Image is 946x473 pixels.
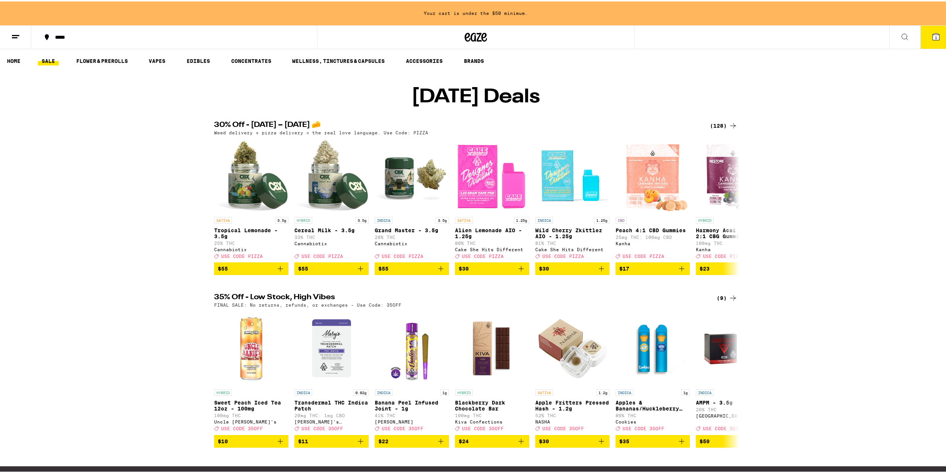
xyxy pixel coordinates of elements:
div: [PERSON_NAME]'s Medicinals [294,418,369,423]
p: Apple Fritters Pressed Hash - 1.2g [535,398,610,410]
p: 100mg THC [214,412,288,416]
p: 41% THC [375,412,449,416]
a: SALE [38,55,59,64]
a: Open page for Wild Cherry Zkittlez AIO - 1.25g from Cake She Hits Different [535,137,610,261]
p: 80% THC [455,239,529,244]
p: INDICA [696,388,714,394]
div: Kiva Confections [455,418,529,423]
div: [GEOGRAPHIC_DATA] [696,412,770,417]
img: Cannabiotix - Grand Master - 3.5g [375,137,449,212]
div: Cookies [616,418,690,423]
img: Kiva Confections - Blackberry Dark Chocolate Bar [455,310,529,384]
span: $17 [619,264,629,270]
a: CONCENTRATES [227,55,275,64]
div: [PERSON_NAME] [375,418,449,423]
button: Add to bag [294,434,369,446]
p: HYBRID [214,388,232,394]
span: USE CODE 35OFF [221,425,263,430]
span: USE CODE PIZZA [462,252,504,257]
a: Open page for AMPM - 3.5g from Ember Valley [696,310,770,433]
span: $35 [619,437,629,443]
button: Add to bag [616,434,690,446]
span: $30 [539,437,549,443]
a: Open page for Transdermal THC Indica Patch from Mary's Medicinals [294,310,369,433]
span: USE CODE PIZZA [382,252,423,257]
button: Add to bag [214,261,288,274]
img: Jeeter - Banana Peel Infused Joint - 1g [375,310,449,384]
span: $23 [700,264,710,270]
p: SATIVA [455,215,473,222]
span: USE CODE PIZZA [703,252,745,257]
p: 81% THC [535,239,610,244]
a: EDIBLES [183,55,214,64]
img: Cake She Hits Different - Alien Lemonade AIO - 1.25g [455,137,529,212]
a: Open page for Harmony Acai Blueberry 2:1 CBG Gummies from Kanha [696,137,770,261]
p: SATIVA [214,215,232,222]
span: $10 [218,437,228,443]
a: VAPES [145,55,169,64]
div: Cannabiotix [375,240,449,245]
p: 3.5g [275,215,288,222]
p: SATIVA [535,388,553,394]
p: 25% THC [214,239,288,244]
button: Add to bag [616,261,690,274]
a: Open page for Apples & Bananas/Huckleberry Gelato 3 in 1 AIO - 1g from Cookies [616,310,690,433]
a: HOME [3,55,24,64]
p: CBD [616,215,627,222]
img: Ember Valley - AMPM - 3.5g [696,310,770,384]
span: $50 [700,437,710,443]
a: Open page for Apple Fritters Pressed Hash - 1.2g from NASHA [535,310,610,433]
span: USE CODE 35OFF [462,425,504,430]
p: Sweet Peach Iced Tea 12oz - 100mg [214,398,288,410]
p: 3.5g [355,215,369,222]
h1: [DATE] Deals [411,86,540,105]
p: 86% THC [616,412,690,416]
p: HYBRID [294,215,312,222]
p: Alien Lemonade AIO - 1.25g [455,226,529,238]
p: 1g [440,388,449,394]
div: Cake She Hits Different [455,246,529,250]
a: Open page for Cereal Milk - 3.5g from Cannabiotix [294,137,369,261]
p: 26% THC [696,406,770,410]
p: Wild Cherry Zkittlez AIO - 1.25g [535,226,610,238]
p: Cereal Milk - 3.5g [294,226,369,232]
p: 28% THC [375,233,449,238]
p: INDICA [535,215,553,222]
p: Apples & Bananas/Huckleberry Gelato 3 in 1 AIO - 1g [616,398,690,410]
div: Kanha [696,246,770,250]
a: FLOWER & PREROLLS [72,55,132,64]
span: USE CODE 35OFF [703,425,745,430]
div: (9) [717,292,737,301]
p: 1.25g [514,215,529,222]
button: Add to bag [535,261,610,274]
span: USE CODE PIZZA [542,252,584,257]
a: Open page for Peach 4:1 CBD Gummies from Kanha [616,137,690,261]
a: Open page for Alien Lemonade AIO - 1.25g from Cake She Hits Different [455,137,529,261]
p: INDICA [616,388,633,394]
button: Add to bag [696,434,770,446]
div: Cannabiotix [214,246,288,250]
button: Add to bag [696,261,770,274]
p: 100mg THC [455,412,529,416]
img: Cookies - Apples & Bananas/Huckleberry Gelato 3 in 1 AIO - 1g [616,310,690,384]
span: USE CODE PIZZA [221,252,263,257]
button: Add to bag [455,261,529,274]
p: 1.25g [594,215,610,222]
span: $30 [459,264,469,270]
p: 1.2g [596,388,610,394]
p: Peach 4:1 CBD Gummies [616,226,690,232]
span: 1 [935,34,937,38]
a: Open page for Sweet Peach Iced Tea 12oz - 100mg from Uncle Arnie's [214,310,288,433]
span: $55 [218,264,228,270]
a: WELLNESS, TINCTURES & CAPSULES [288,55,388,64]
p: 20mg THC: 1mg CBD [294,412,369,416]
p: 0.02g [353,388,369,394]
span: USE CODE 35OFF [382,425,423,430]
p: 3.5g [436,215,449,222]
button: BRANDS [460,55,488,64]
img: Kanha - Harmony Acai Blueberry 2:1 CBG Gummies [697,137,769,212]
button: Add to bag [535,434,610,446]
a: ACCESSORIES [402,55,446,64]
a: (128) [710,120,737,129]
button: Add to bag [375,434,449,446]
